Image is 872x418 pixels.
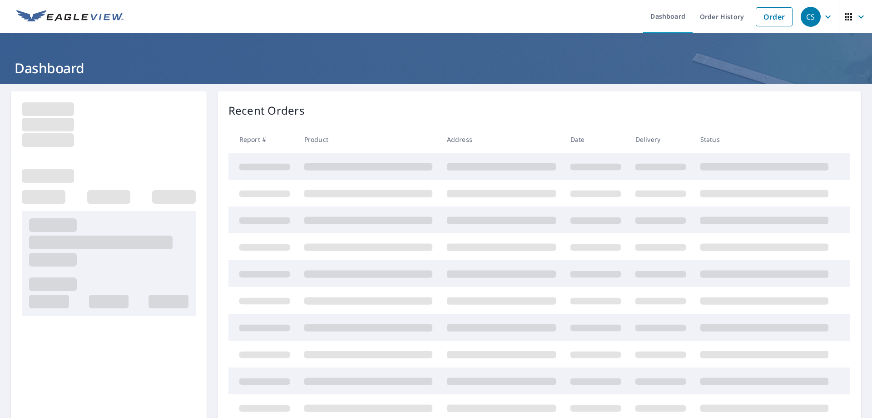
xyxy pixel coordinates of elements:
img: EV Logo [16,10,124,24]
div: CS [801,7,821,27]
a: Order [756,7,793,26]
th: Date [563,126,628,153]
th: Delivery [628,126,693,153]
th: Report # [228,126,297,153]
th: Address [440,126,563,153]
p: Recent Orders [228,102,305,119]
th: Status [693,126,836,153]
th: Product [297,126,440,153]
h1: Dashboard [11,59,861,77]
